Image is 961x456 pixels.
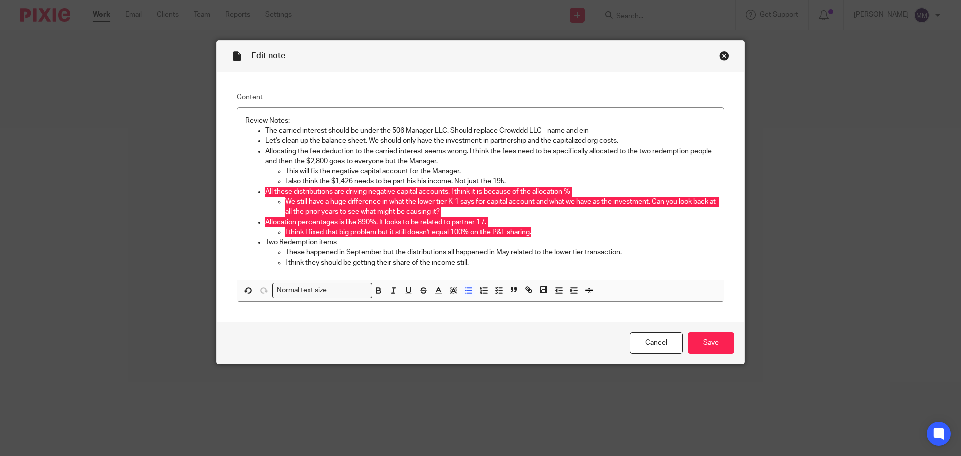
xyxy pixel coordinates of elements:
p: Allocation percentages is like 890%. It looks to be related to partner 17. [265,217,716,227]
s: Let's clean up the balance sheet. We should only have the investment in partnership and the capit... [265,137,618,144]
input: Search for option [330,285,366,296]
p: I think I fixed that big problem but it still doesn't equal 100% on the P&L sharing. [285,227,716,237]
span: Normal text size [275,285,329,296]
label: Content [237,92,724,102]
input: Save [688,332,734,354]
p: Allocating the fee deduction to the carried interest seems wrong. I think the fees need to be spe... [265,146,716,167]
p: I think they should be getting their share of the income still. [285,258,716,268]
p: This will fix the negative capital account for the Manager. [285,166,716,176]
p: I also think the $1,426 needs to be part his his income. Not just the 19k. [285,176,716,186]
p: We still have a huge difference in what the lower tier K-1 says for capital account and what we h... [285,197,716,217]
div: Close this dialog window [719,51,729,61]
a: Cancel [630,332,683,354]
p: These happened in September but the distributions all happened in May related to the lower tier t... [285,247,716,257]
div: Search for option [272,283,372,298]
span: Edit note [251,52,285,60]
p: The carried interest should be under the 506 Manager LLC. Should replace Crowddd LLC - name and ein [265,126,716,136]
p: Review Notes: [245,116,716,126]
p: All these distributions are driving negative capital accounts. I think it is because of the alloc... [265,187,716,197]
p: Two Redemption items [265,237,716,247]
